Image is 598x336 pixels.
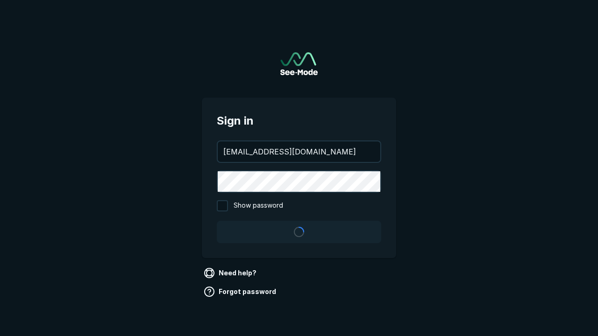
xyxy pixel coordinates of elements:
img: See-Mode Logo [280,52,318,75]
span: Sign in [217,112,381,129]
input: your@email.com [218,141,380,162]
a: Need help? [202,266,260,280]
a: Go to sign in [280,52,318,75]
span: Show password [234,200,283,211]
a: Forgot password [202,284,280,299]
